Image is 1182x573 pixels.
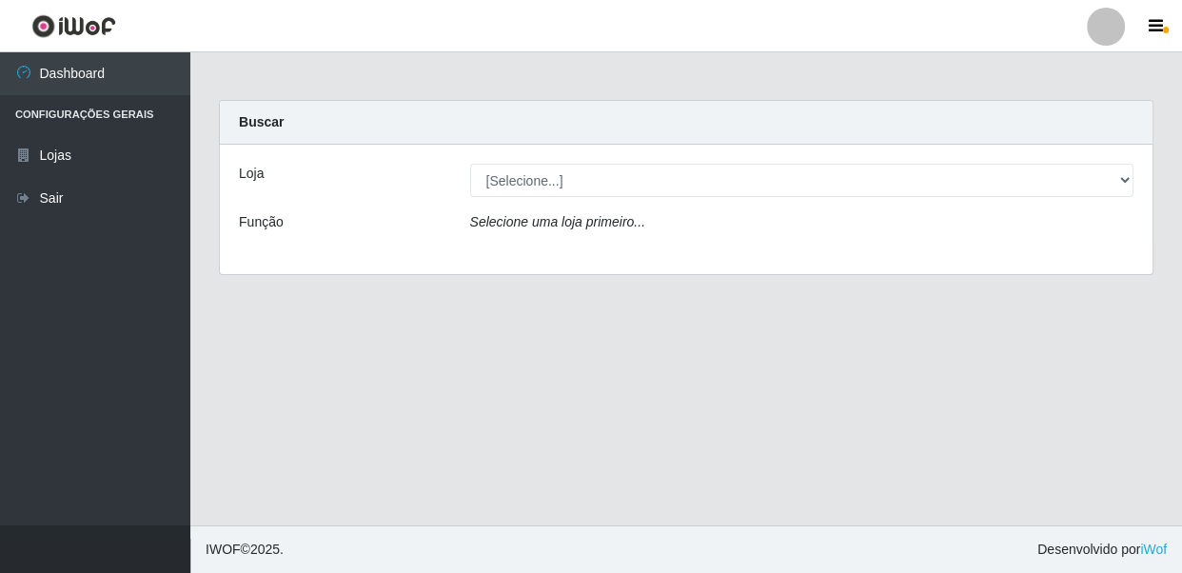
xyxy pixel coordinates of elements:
[1140,542,1167,557] a: iWof
[470,214,645,229] i: Selecione uma loja primeiro...
[239,164,264,184] label: Loja
[206,542,241,557] span: IWOF
[31,14,116,38] img: CoreUI Logo
[206,540,284,560] span: © 2025 .
[1037,540,1167,560] span: Desenvolvido por
[239,212,284,232] label: Função
[239,114,284,129] strong: Buscar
